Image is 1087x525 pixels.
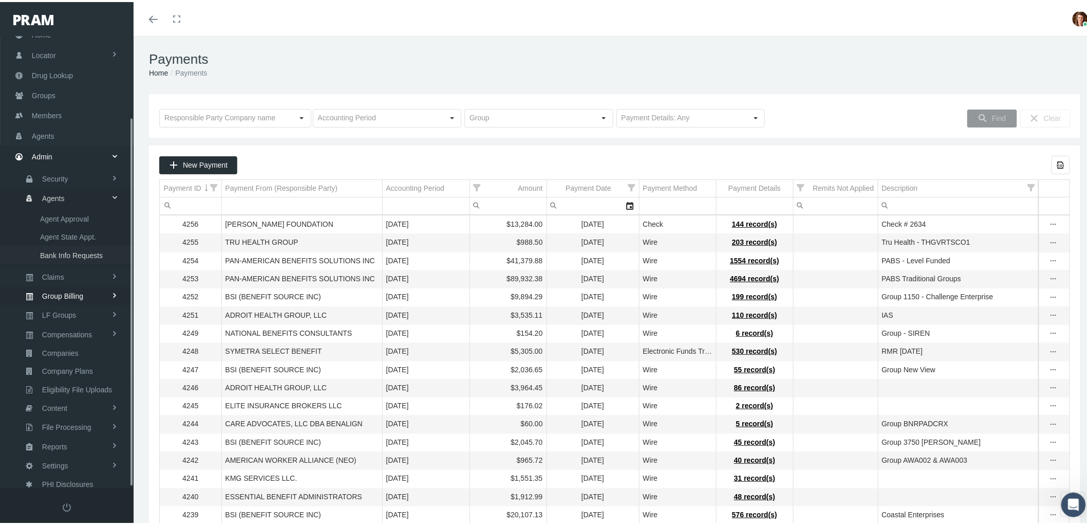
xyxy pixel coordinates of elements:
[547,431,639,449] td: [DATE]
[547,214,639,232] td: [DATE]
[730,255,779,263] span: 1554 record(s)
[547,377,639,395] td: [DATE]
[40,226,96,244] span: Agent State Appt.
[1045,417,1062,427] div: Show Payment actions
[40,208,89,226] span: Agent Approval
[734,491,775,499] span: 48 record(s)
[1045,345,1062,355] div: Show Payment actions
[32,44,56,63] span: Locator
[160,178,221,195] td: Column Payment ID
[470,178,547,195] td: Column Amount
[382,431,470,449] td: [DATE]
[386,182,445,191] div: Accounting Period
[639,395,716,413] td: Wire
[470,195,547,213] td: Filter cell
[221,178,382,195] td: Column Payment From (Responsible Party)
[878,214,1039,232] td: Check # 2634
[42,285,83,303] span: Group Billing
[547,195,622,212] input: Filter cell
[382,322,470,340] td: [DATE]
[160,395,221,413] td: 4245
[1045,291,1062,301] div: more
[547,286,639,304] td: [DATE]
[382,250,470,268] td: [DATE]
[474,218,543,227] div: $13,284.00
[382,450,470,468] td: [DATE]
[443,107,461,125] div: Select
[160,341,221,359] td: 4248
[547,504,639,522] td: [DATE]
[221,377,382,395] td: ADROIT HEALTH GROUP, LLC
[878,359,1039,377] td: Group New View
[734,472,775,480] span: 31 record(s)
[639,322,716,340] td: Wire
[160,377,221,395] td: 4246
[221,450,382,468] td: AMERICAN WORKER ALLIANCE (NEO)
[716,178,793,195] td: Column Payment Details
[878,178,1039,195] td: Column Description
[1045,345,1062,355] div: more
[474,472,543,481] div: $1,551.35
[221,431,382,449] td: BSI (BENEFIT SOURCE INC)
[32,64,73,83] span: Drug Lookup
[221,268,382,286] td: PAN-AMERICAN BENEFITS SOLUTIONS INC
[547,413,639,431] td: [DATE]
[732,236,777,244] span: 203 record(s)
[622,195,639,212] div: Select
[42,474,93,491] span: PHI Disclosures
[639,250,716,268] td: Wire
[1061,491,1086,515] iframe: Intercom live chat
[793,178,878,195] td: Column Remits Not Applied
[474,399,543,409] div: $176.02
[42,188,65,205] span: Agents
[734,436,775,444] span: 45 record(s)
[474,436,543,445] div: $2,045.70
[160,413,221,431] td: 4244
[566,182,611,191] div: Payment Date
[160,322,221,340] td: 4249
[639,413,716,431] td: Wire
[382,504,470,522] td: [DATE]
[639,341,716,359] td: Electronic Funds Transfer
[728,182,781,191] div: Payment Details
[794,195,878,212] input: Filter cell
[382,304,470,322] td: [DATE]
[547,322,639,340] td: [DATE]
[221,413,382,431] td: CARE ADVOCATES, LLC DBA BENALIGN
[211,182,218,189] span: Show filter options for column 'Payment ID'
[878,431,1039,449] td: Group 3750 [PERSON_NAME]
[32,124,54,144] span: Agents
[42,342,79,360] span: Companies
[1045,508,1062,518] div: Show Payment actions
[1045,454,1062,464] div: Show Payment actions
[1045,290,1062,300] div: Show Payment actions
[1045,381,1062,391] div: Show Payment actions
[878,195,1039,212] input: Filter cell
[382,359,470,377] td: [DATE]
[474,309,543,318] div: $3,535.11
[732,345,777,353] span: 530 record(s)
[639,377,716,395] td: Wire
[32,84,55,103] span: Groups
[878,304,1039,322] td: IAS
[736,400,773,408] span: 2 record(s)
[32,104,62,123] span: Members
[149,67,168,75] a: Home
[382,214,470,232] td: [DATE]
[474,454,543,463] div: $965.72
[382,178,470,195] td: Column Accounting Period
[639,486,716,504] td: Wire
[1045,218,1062,228] div: more
[547,395,639,413] td: [DATE]
[1045,490,1062,500] div: more
[1045,363,1062,373] div: Show Payment actions
[878,322,1039,340] td: Group - SIREN
[42,266,64,284] span: Claims
[518,182,542,191] div: Amount
[1045,327,1062,337] div: Show Payment actions
[639,431,716,449] td: Wire
[160,304,221,322] td: 4251
[639,232,716,250] td: Wire
[1045,508,1062,518] div: more
[382,395,470,413] td: [DATE]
